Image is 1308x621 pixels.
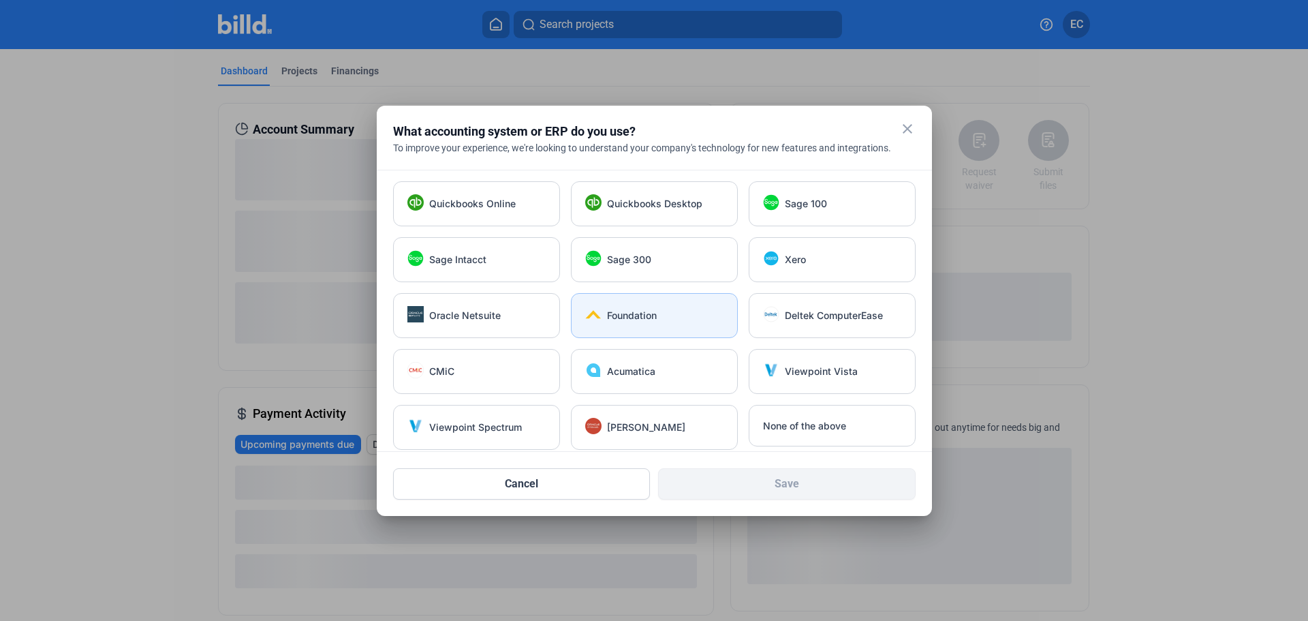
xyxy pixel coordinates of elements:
[429,309,501,322] span: Oracle Netsuite
[429,365,454,378] span: CMiC
[429,421,522,434] span: Viewpoint Spectrum
[785,309,883,322] span: Deltek ComputerEase
[429,253,486,267] span: Sage Intacct
[607,421,685,434] span: [PERSON_NAME]
[607,253,651,267] span: Sage 300
[607,309,657,322] span: Foundation
[393,141,916,155] div: To improve your experience, we're looking to understand your company's technology for new feature...
[785,365,858,378] span: Viewpoint Vista
[658,468,916,500] button: Save
[393,468,651,500] button: Cancel
[763,419,846,433] span: None of the above
[607,197,702,211] span: Quickbooks Desktop
[899,121,916,137] mat-icon: close
[785,197,827,211] span: Sage 100
[785,253,806,267] span: Xero
[393,122,882,141] div: What accounting system or ERP do you use?
[429,197,516,211] span: Quickbooks Online
[607,365,655,378] span: Acumatica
